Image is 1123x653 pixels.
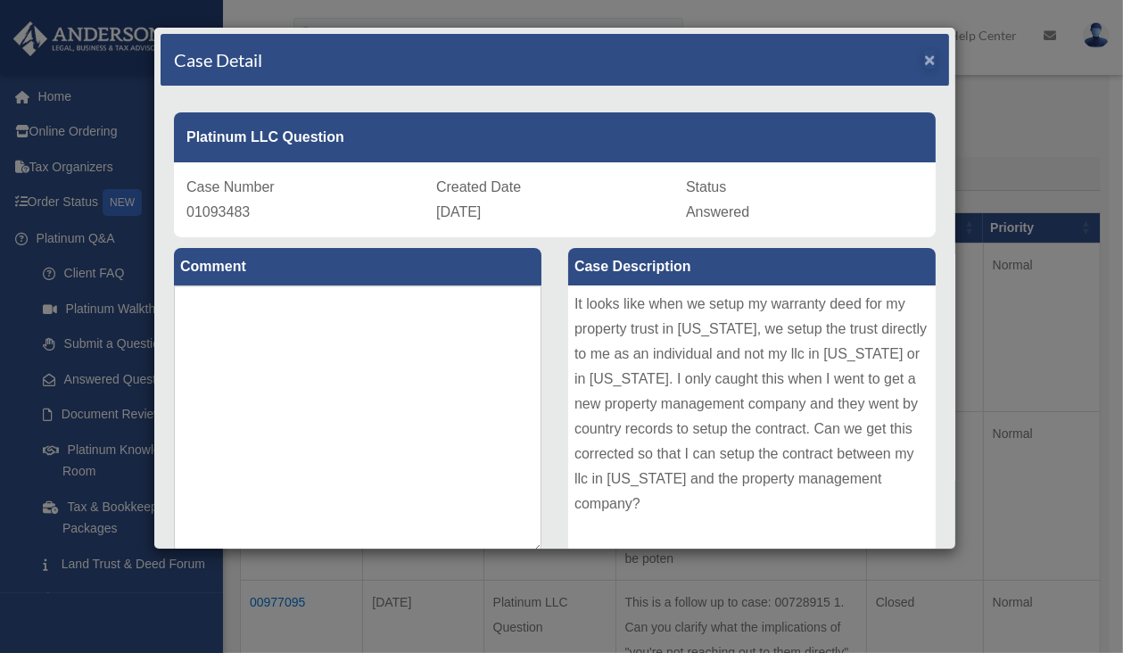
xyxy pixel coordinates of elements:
span: Status [686,179,726,194]
span: Case Number [186,179,275,194]
h4: Case Detail [174,47,262,72]
label: Comment [174,248,541,285]
span: × [924,49,936,70]
span: [DATE] [436,204,481,219]
span: Answered [686,204,749,219]
div: It looks like when we setup my warranty deed for my property trust in [US_STATE], we setup the tr... [568,285,936,553]
button: Close [924,50,936,69]
label: Case Description [568,248,936,285]
span: 01093483 [186,204,250,219]
span: Created Date [436,179,521,194]
div: Platinum LLC Question [174,112,936,162]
